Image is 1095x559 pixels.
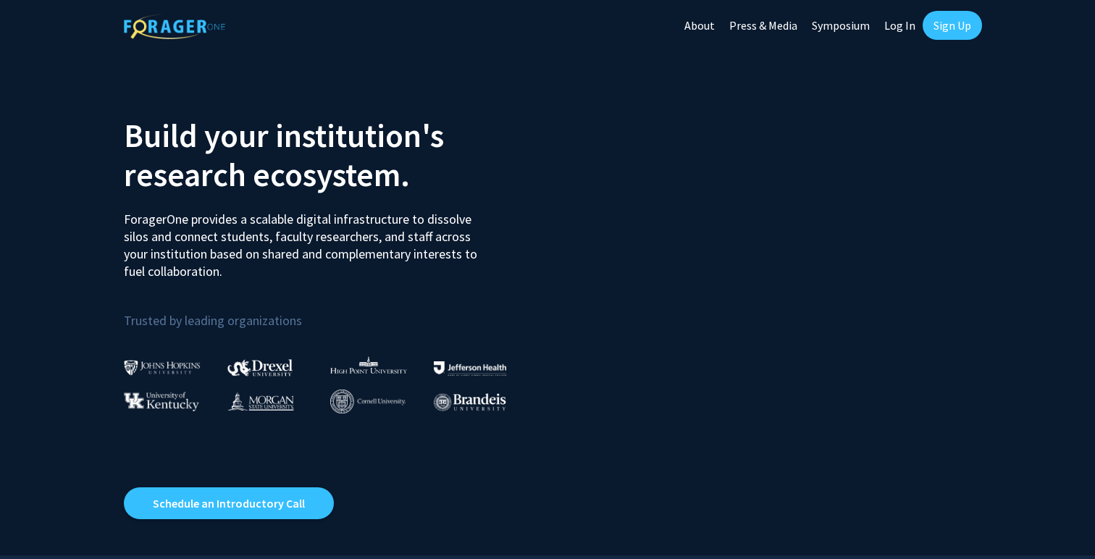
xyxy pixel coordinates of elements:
img: University of Kentucky [124,392,199,411]
img: High Point University [330,356,407,374]
p: Trusted by leading organizations [124,292,537,332]
img: ForagerOne Logo [124,14,225,39]
img: Cornell University [330,390,406,413]
img: Drexel University [227,359,293,376]
img: Thomas Jefferson University [434,361,506,375]
p: ForagerOne provides a scalable digital infrastructure to dissolve silos and connect students, fac... [124,200,487,280]
a: Opens in a new tab [124,487,334,519]
img: Johns Hopkins University [124,360,201,375]
img: Brandeis University [434,393,506,411]
img: Morgan State University [227,392,294,411]
h2: Build your institution's research ecosystem. [124,116,537,194]
a: Sign Up [923,11,982,40]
